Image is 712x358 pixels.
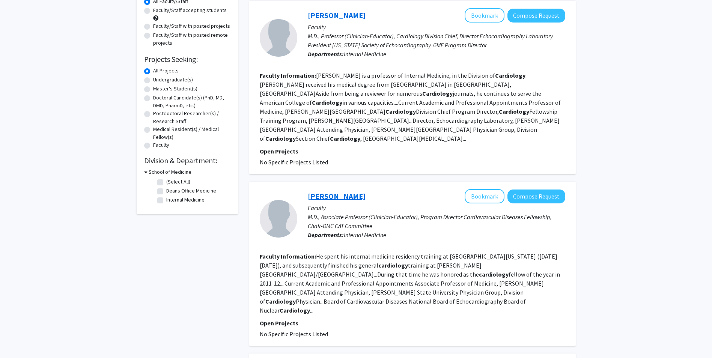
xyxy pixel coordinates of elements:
button: Compose Request to Luis Afonso [507,9,565,23]
label: Master's Student(s) [153,85,197,93]
p: M.D., Associate Professor (Clinician-Educator), Program Director Cardiovascular Diseases Fellowsh... [308,212,565,230]
label: Internal Medicine [166,196,205,204]
button: Add Shaun Cardozo to Bookmarks [465,189,504,203]
h2: Division & Department: [144,156,230,165]
label: Postdoctoral Researcher(s) / Research Staff [153,110,230,125]
button: Compose Request to Shaun Cardozo [507,190,565,203]
label: (Select All) [166,178,190,186]
b: cardiology [378,262,408,269]
label: All Projects [153,67,179,75]
label: Faculty [153,141,169,149]
b: Cardiology [312,99,342,106]
b: Departments: [308,231,344,239]
span: Internal Medicine [344,50,386,58]
span: No Specific Projects Listed [260,330,328,338]
p: Open Projects [260,319,565,328]
b: Faculty Information: [260,72,316,79]
span: No Specific Projects Listed [260,158,328,166]
label: Faculty/Staff accepting students [153,6,227,14]
label: Faculty/Staff with posted projects [153,22,230,30]
b: Cardiology [499,108,529,115]
a: [PERSON_NAME] [308,191,366,201]
b: Faculty Information: [260,253,316,260]
h3: School of Medicine [149,168,191,176]
b: Cardiology [495,72,525,79]
b: Departments: [308,50,344,58]
button: Add Luis Afonso to Bookmarks [465,8,504,23]
label: Medical Resident(s) / Medical Fellow(s) [153,125,230,141]
fg-read-more: He spent his internal medicine residency training at [GEOGRAPHIC_DATA][US_STATE] ([DATE]-[DATE]),... [260,253,560,314]
iframe: Chat [6,324,32,352]
b: Cardiology [330,135,360,142]
p: Open Projects [260,147,565,156]
p: M.D., Professor (Clinician-Educator), Cardiology Division Chief, Director Echocardiography Labora... [308,32,565,50]
p: Faculty [308,23,565,32]
b: Cardiology [422,90,453,97]
fg-read-more: [PERSON_NAME] is a professor of Internal Medicine, in the Division of . [PERSON_NAME] received hi... [260,72,561,142]
label: Faculty/Staff with posted remote projects [153,31,230,47]
label: Deans Office Medicine [166,187,216,195]
a: [PERSON_NAME] [308,11,366,20]
b: Cardiology [280,307,310,314]
label: Doctoral Candidate(s) (PhD, MD, DMD, PharmD, etc.) [153,94,230,110]
p: Faculty [308,203,565,212]
span: Internal Medicine [344,231,386,239]
b: cardiology [479,271,509,278]
b: Cardiology [385,108,416,115]
b: Cardiology [265,298,296,305]
b: Cardiology [265,135,296,142]
h2: Projects Seeking: [144,55,230,64]
label: Undergraduate(s) [153,76,193,84]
